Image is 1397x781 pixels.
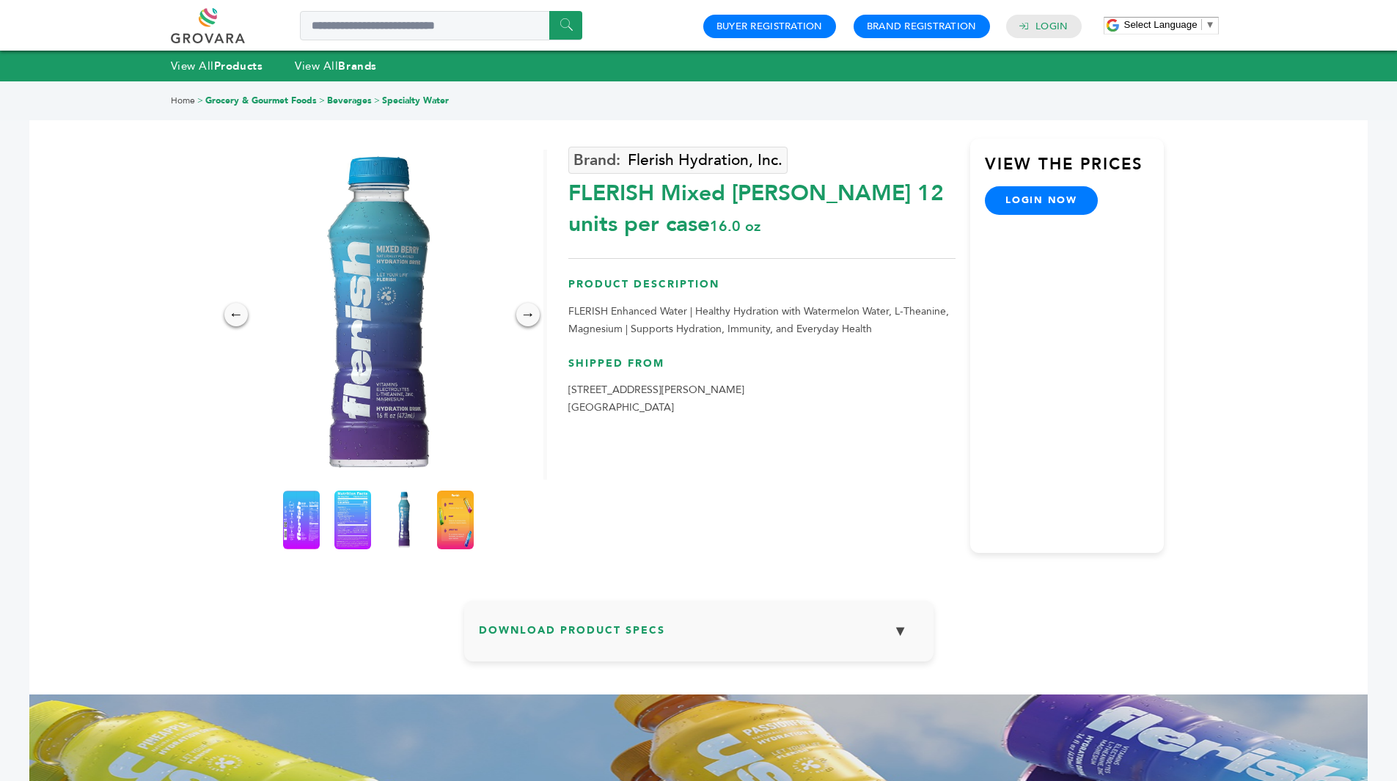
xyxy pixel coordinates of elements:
[867,20,977,33] a: Brand Registration
[568,277,956,303] h3: Product Description
[716,20,823,33] a: Buyer Registration
[283,491,320,549] img: FLERISH - Mixed Berry 12 units per case 16.0 oz Product Label
[214,59,263,73] strong: Products
[224,303,248,326] div: ←
[213,150,543,480] img: FLERISH - Mixed Berry 12 units per case 16.0 oz
[568,381,956,417] p: [STREET_ADDRESS][PERSON_NAME] [GEOGRAPHIC_DATA]
[197,95,203,106] span: >
[710,216,760,236] span: 16.0 oz
[327,95,372,106] a: Beverages
[985,153,1164,187] h3: View the Prices
[1201,19,1202,30] span: ​
[516,303,540,326] div: →
[568,171,956,240] div: FLERISH Mixed [PERSON_NAME] 12 units per case
[882,615,919,647] button: ▼
[1206,19,1215,30] span: ▼
[334,491,371,549] img: FLERISH - Mixed Berry 12 units per case 16.0 oz Nutrition Info
[382,95,449,106] a: Specialty Water
[479,615,919,658] h3: Download Product Specs
[568,147,788,174] a: Flerish Hydration, Inc.
[1035,20,1068,33] a: Login
[985,186,1098,214] a: login now
[300,11,582,40] input: Search a product or brand...
[338,59,376,73] strong: Brands
[374,95,380,106] span: >
[1124,19,1215,30] a: Select Language​
[205,95,317,106] a: Grocery & Gourmet Foods
[1124,19,1198,30] span: Select Language
[319,95,325,106] span: >
[386,491,422,549] img: FLERISH - Mixed Berry 12 units per case 16.0 oz
[295,59,377,73] a: View AllBrands
[171,95,195,106] a: Home
[568,356,956,382] h3: Shipped From
[171,59,263,73] a: View AllProducts
[568,303,956,338] p: FLERISH Enhanced Water | Healthy Hydration with Watermelon Water, L-Theanine, Magnesium | Support...
[437,491,474,549] img: FLERISH - Mixed Berry 12 units per case 16.0 oz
